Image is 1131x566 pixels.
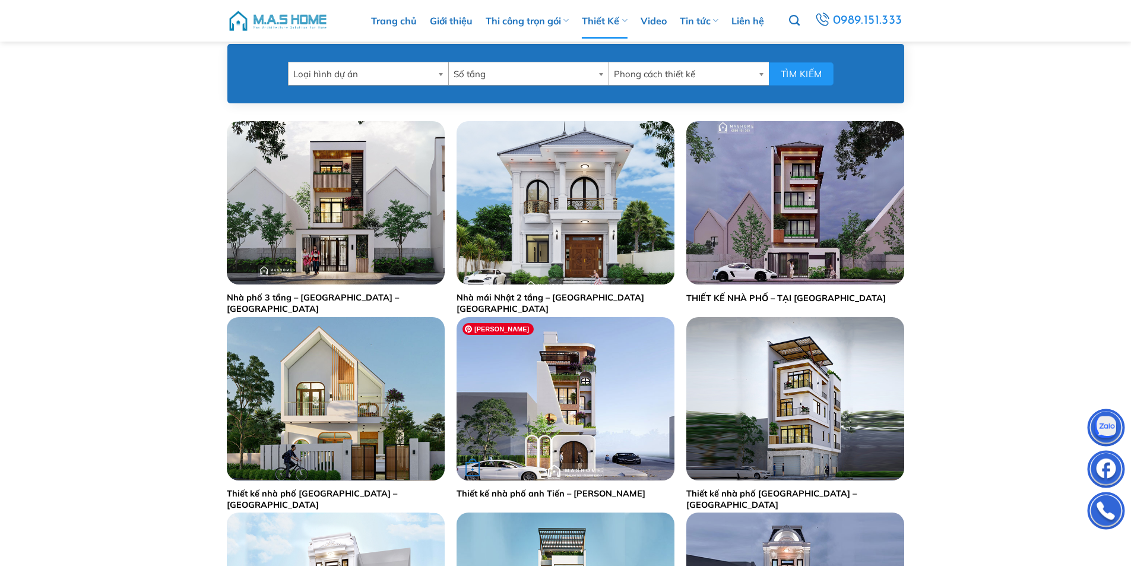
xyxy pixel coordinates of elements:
a: Thiết kế nhà phố anh Tiến – [PERSON_NAME] [457,488,645,499]
span: Loại hình dự án [293,62,433,86]
a: Tìm kiếm [789,8,800,33]
span: Số tầng [454,62,593,86]
a: Thi công trọn gói [486,3,569,39]
a: Trang chủ [371,3,417,39]
a: Nhà phố 3 tầng – [GEOGRAPHIC_DATA] – [GEOGRAPHIC_DATA] [227,292,445,314]
a: THIẾT KẾ NHÀ PHỐ – TẠI [GEOGRAPHIC_DATA] [686,293,886,304]
img: Facebook [1088,453,1124,489]
a: 0989.151.333 [813,10,904,31]
img: Zalo [1088,412,1124,447]
span: 0989.151.333 [833,11,902,31]
span: [PERSON_NAME] [462,323,534,335]
img: Nhà phố 3 tầng - Anh Hạnh - Nam Định [227,121,445,284]
a: Giới thiệu [430,3,473,39]
a: Thiết Kế [582,3,627,39]
a: Thiết kế nhà phố [GEOGRAPHIC_DATA] – [GEOGRAPHIC_DATA] [227,488,445,510]
img: Thiết kế nhà phố anh Sinh - Bắc Giang [227,317,445,480]
div: Đọc tiếp [465,460,480,478]
a: Thiết kế nhà phố [GEOGRAPHIC_DATA] – [GEOGRAPHIC_DATA] [686,488,904,510]
a: Nhà mái Nhật 2 tầng – [GEOGRAPHIC_DATA] [GEOGRAPHIC_DATA] [457,292,674,314]
img: THIẾT KẾ NHÀ PHỐ - TẠI HÀ NỘI [686,121,904,284]
a: Video [641,3,667,39]
strong: + [465,462,480,476]
img: Phone [1088,495,1124,530]
img: Nhà mái Nhật 2 tầng - Chú Định Hải Phòng [457,121,674,284]
span: Phong cách thiết kế [614,62,753,86]
img: Thiết kế nhà phố anh Tiến - Thạch Thất [457,317,674,480]
a: Liên hệ [731,3,764,39]
a: Tin tức [680,3,718,39]
img: Thiết kế nhà phố Thế Anh - Hà Nội [686,317,904,480]
button: Tìm kiếm [769,62,834,86]
img: M.A.S HOME – Tổng Thầu Thiết Kế Và Xây Nhà Trọn Gói [227,3,328,39]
